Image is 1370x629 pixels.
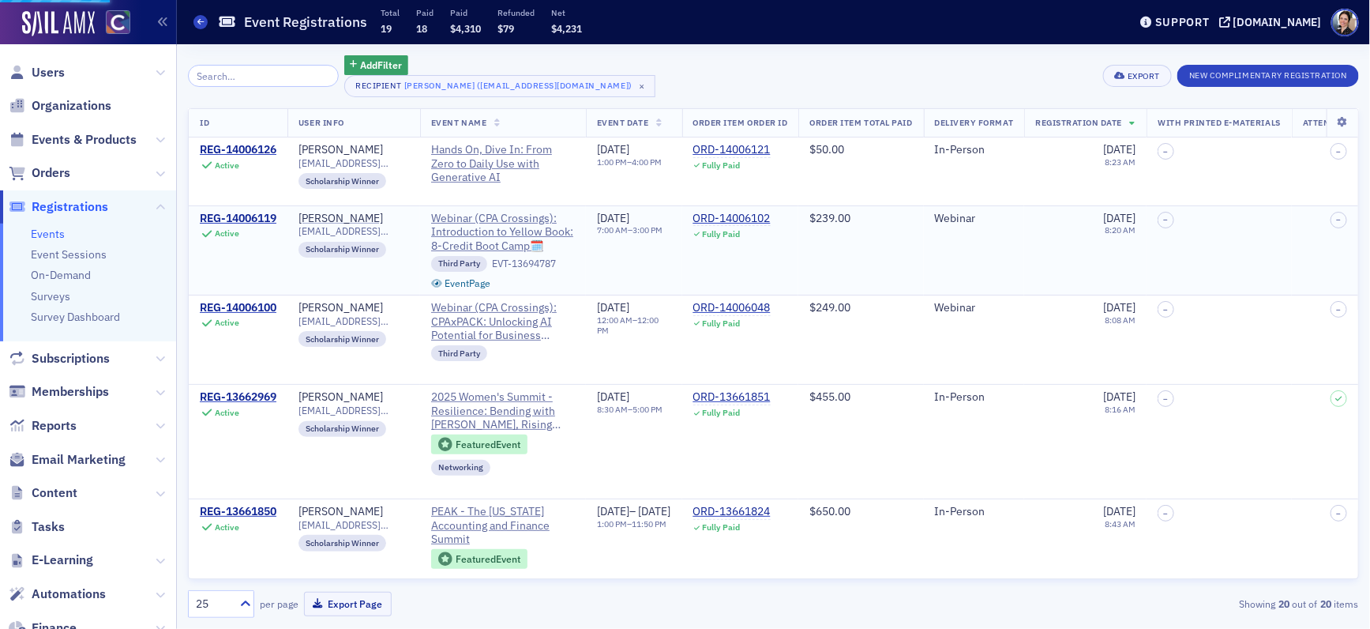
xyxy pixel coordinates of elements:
[1164,394,1169,404] span: –
[1164,305,1169,314] span: –
[9,350,110,367] a: Subscriptions
[1337,215,1342,224] span: –
[9,383,109,401] a: Memberships
[1103,211,1135,225] span: [DATE]
[188,65,339,87] input: Search…
[702,318,740,329] div: Fully Paid
[215,318,239,328] div: Active
[200,505,276,519] a: REG-13661850
[298,505,383,519] a: [PERSON_NAME]
[31,247,107,262] a: Event Sessions
[809,300,850,314] span: $249.00
[298,301,383,315] a: [PERSON_NAME]
[260,597,298,611] label: per page
[809,117,912,128] span: Order Item Total Paid
[304,592,392,616] button: Export Page
[493,258,557,269] div: EVT-13694787
[456,555,520,563] div: Featured Event
[9,97,111,115] a: Organizations
[32,451,126,469] span: Email Marketing
[9,164,70,182] a: Orders
[244,13,367,32] h1: Event Registrations
[693,117,788,128] span: Order Item Order ID
[431,549,527,569] div: Featured Event
[1103,390,1135,404] span: [DATE]
[298,157,409,169] span: [EMAIL_ADDRESS][DOMAIN_NAME]
[215,522,239,533] div: Active
[597,518,627,529] time: 1:00 PM
[693,390,771,405] a: ORD-13661851
[597,225,662,235] div: –
[935,390,1014,405] div: In-Person
[1155,15,1210,29] div: Support
[431,143,575,185] a: Hands On, Dive In: From Zero to Daily Use with Generative AI
[1035,117,1122,128] span: Registration Date
[215,160,239,171] div: Active
[431,460,490,476] div: Networking
[200,301,276,315] a: REG-14006100
[1103,504,1135,518] span: [DATE]
[431,390,575,432] span: 2025 Women's Summit - Resilience: Bending with Grace, Rising with Power
[9,198,108,216] a: Registrations
[196,596,231,612] div: 25
[632,224,662,235] time: 3:00 PM
[32,484,77,502] span: Content
[809,142,844,156] span: $50.00
[693,212,771,226] a: ORD-14006102
[431,301,575,343] a: Webinar (CPA Crossings): CPAxPACK: Unlocking AI Potential for Business Innovation🗓️
[200,212,276,226] a: REG-14006119
[693,505,771,519] a: ORD-13661824
[22,11,95,36] img: SailAMX
[200,390,276,405] a: REG-13662969
[693,301,771,315] div: ORD-14006048
[404,77,632,93] div: [PERSON_NAME] ([EMAIL_ADDRESS][DOMAIN_NAME])
[381,22,392,35] span: 19
[809,390,850,404] span: $455.00
[1105,224,1135,235] time: 8:20 AM
[298,315,409,327] span: [EMAIL_ADDRESS][DOMAIN_NAME]
[1103,300,1135,314] span: [DATE]
[32,417,77,435] span: Reports
[597,314,632,326] time: 12:00 AM
[31,289,70,303] a: Surveys
[935,301,1014,315] div: Webinar
[632,518,666,529] time: 11:50 PM
[702,229,740,239] div: Fully Paid
[632,404,662,415] time: 5:00 PM
[639,504,671,518] span: [DATE]
[298,390,383,405] div: [PERSON_NAME]
[431,345,487,361] div: Third Party
[935,212,1014,226] div: Webinar
[597,390,629,404] span: [DATE]
[31,227,65,241] a: Events
[597,405,662,415] div: –
[298,242,386,258] div: Scholarship Winner
[431,212,575,254] span: Webinar (CPA Crossings): Introduction to Yellow Book: 8-Credit Boot Camp🗓️
[9,518,65,536] a: Tasks
[632,156,662,168] time: 4:00 PM
[597,224,628,235] time: 7:00 AM
[9,586,106,603] a: Automations
[809,504,850,518] span: $650.00
[298,212,383,226] a: [PERSON_NAME]
[344,75,655,97] button: Recipient[PERSON_NAME] ([EMAIL_ADDRESS][DOMAIN_NAME])×
[381,7,400,18] p: Total
[431,390,575,432] a: 2025 Women's Summit - Resilience: Bending with [PERSON_NAME], Rising with Power
[1233,15,1322,29] div: [DOMAIN_NAME]
[693,143,771,157] a: ORD-14006121
[597,117,648,128] span: Event Date
[597,211,629,225] span: [DATE]
[935,505,1014,519] div: In-Person
[597,157,662,168] div: –
[360,58,402,72] span: Add Filter
[456,440,520,449] div: Featured Event
[9,417,77,435] a: Reports
[551,7,582,18] p: Net
[200,117,209,128] span: ID
[1105,314,1135,326] time: 8:08 AM
[416,22,427,35] span: 18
